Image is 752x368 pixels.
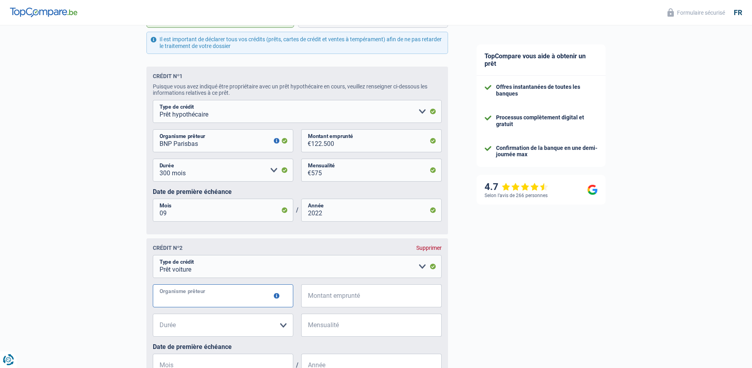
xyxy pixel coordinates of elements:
div: Processus complètement digital et gratuit [496,114,598,128]
input: MM [153,199,293,222]
div: fr [734,8,742,17]
div: Crédit nº1 [153,73,183,79]
div: Il est important de déclarer tous vos crédits (prêts, cartes de crédit et ventes à tempérament) a... [146,32,448,54]
div: Puisque vous avez indiqué être propriétaire avec un prêt hypothécaire en cours, veuillez renseign... [153,83,442,96]
label: Date de première échéance [153,188,442,195]
input: AAAA [301,199,442,222]
div: Selon l’avis de 266 personnes [485,193,548,198]
img: TopCompare Logo [10,8,77,17]
span: € [301,129,311,152]
div: Crédit nº2 [153,245,183,251]
div: 4.7 [485,181,548,193]
button: Formulaire sécurisé [663,6,730,19]
div: Confirmation de la banque en une demi-journée max [496,145,598,158]
label: Date de première échéance [153,343,442,351]
span: € [301,314,311,337]
span: € [301,159,311,182]
span: / [293,206,301,214]
div: Supprimer [416,245,442,251]
span: € [301,284,311,307]
div: TopCompare vous aide à obtenir un prêt [477,44,606,76]
div: Offres instantanées de toutes les banques [496,84,598,97]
